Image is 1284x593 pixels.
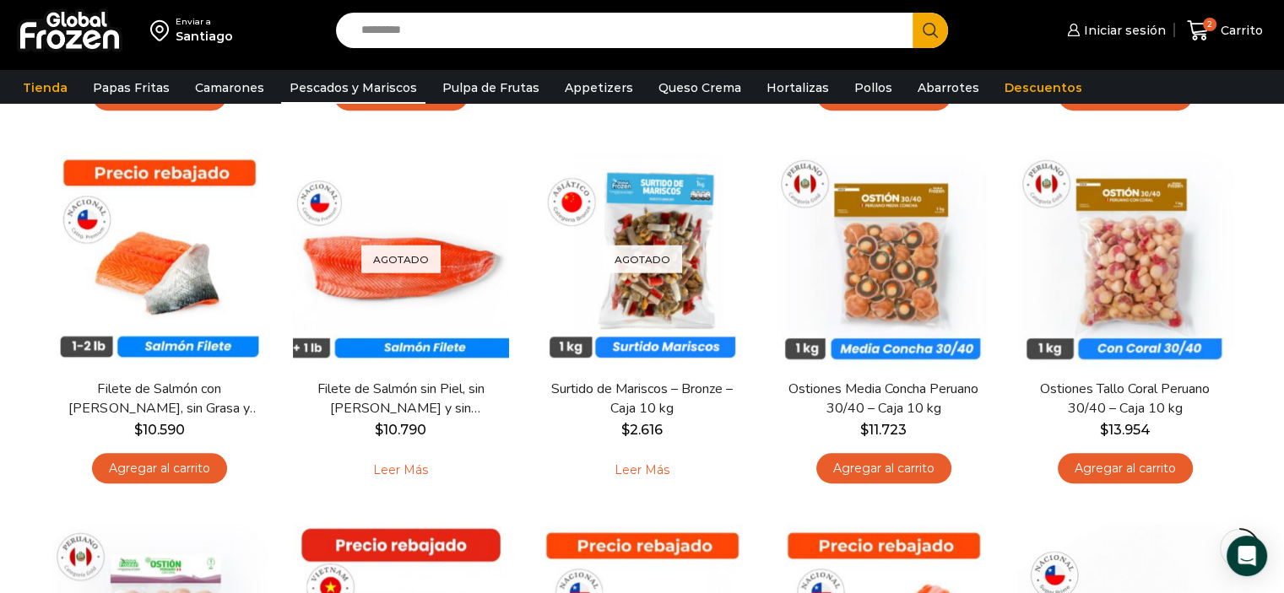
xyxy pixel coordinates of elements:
a: Agregar al carrito: “Ostiones Media Concha Peruano 30/40 - Caja 10 kg” [816,453,951,484]
span: $ [375,422,383,438]
div: Santiago [176,28,233,45]
a: Abarrotes [909,72,988,104]
span: Carrito [1216,22,1263,39]
a: Ostiones Tallo Coral Peruano 30/40 – Caja 10 kg [1027,380,1222,418]
a: Iniciar sesión [1063,13,1166,47]
a: Surtido de Mariscos – Bronze – Caja 10 kg [544,380,739,418]
a: Ostiones Media Concha Peruano 30/40 – Caja 10 kg [786,380,980,418]
bdi: 10.590 [134,422,185,438]
a: 2 Carrito [1183,11,1267,51]
a: Pescados y Mariscos [281,72,425,104]
p: Agotado [603,245,682,272]
span: $ [860,422,869,438]
a: Pollos [846,72,901,104]
span: Iniciar sesión [1080,22,1166,39]
div: Open Intercom Messenger [1227,536,1267,576]
a: Papas Fritas [84,72,178,104]
a: Leé más sobre “Filete de Salmón sin Piel, sin Grasa y sin Espinas – Caja 10 Kg” [347,453,454,488]
a: Pulpa de Frutas [434,72,548,104]
div: Enviar a [176,16,233,28]
a: Filete de Salmón sin Piel, sin [PERSON_NAME] y sin [PERSON_NAME] – Caja 10 Kg [303,380,497,418]
img: address-field-icon.svg [150,16,176,45]
a: Appetizers [556,72,642,104]
span: $ [134,422,143,438]
a: Descuentos [996,72,1091,104]
a: Queso Crema [650,72,750,104]
a: Agregar al carrito: “Ostiones Tallo Coral Peruano 30/40 - Caja 10 kg” [1058,453,1193,484]
a: Hortalizas [758,72,837,104]
bdi: 13.954 [1100,422,1151,438]
a: Leé más sobre “Surtido de Mariscos - Bronze - Caja 10 kg” [588,453,696,488]
span: $ [1100,422,1108,438]
a: Camarones [187,72,273,104]
bdi: 11.723 [860,422,907,438]
span: $ [621,422,630,438]
p: Agotado [361,245,441,272]
a: Tienda [14,72,76,104]
bdi: 2.616 [621,422,663,438]
a: Filete de Salmón con [PERSON_NAME], sin Grasa y sin Espinas 1-2 lb – Caja 10 Kg [62,380,256,418]
span: 2 [1203,18,1216,31]
a: Agregar al carrito: “Filete de Salmón con Piel, sin Grasa y sin Espinas 1-2 lb – Caja 10 Kg” [92,453,227,484]
button: Search button [913,13,948,48]
bdi: 10.790 [375,422,426,438]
